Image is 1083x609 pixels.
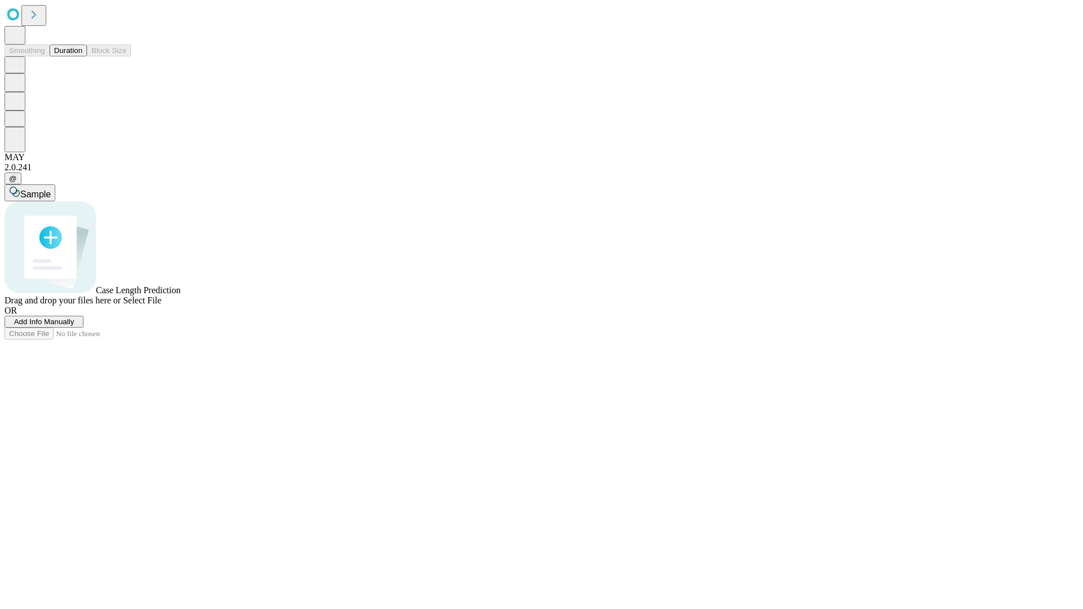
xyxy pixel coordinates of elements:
[5,173,21,184] button: @
[9,174,17,183] span: @
[5,295,121,305] span: Drag and drop your files here or
[5,306,17,315] span: OR
[123,295,161,305] span: Select File
[5,45,50,56] button: Smoothing
[5,184,55,201] button: Sample
[5,162,1078,173] div: 2.0.241
[20,189,51,199] span: Sample
[96,285,180,295] span: Case Length Prediction
[5,152,1078,162] div: MAY
[14,317,74,326] span: Add Info Manually
[50,45,87,56] button: Duration
[5,316,83,328] button: Add Info Manually
[87,45,131,56] button: Block Size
